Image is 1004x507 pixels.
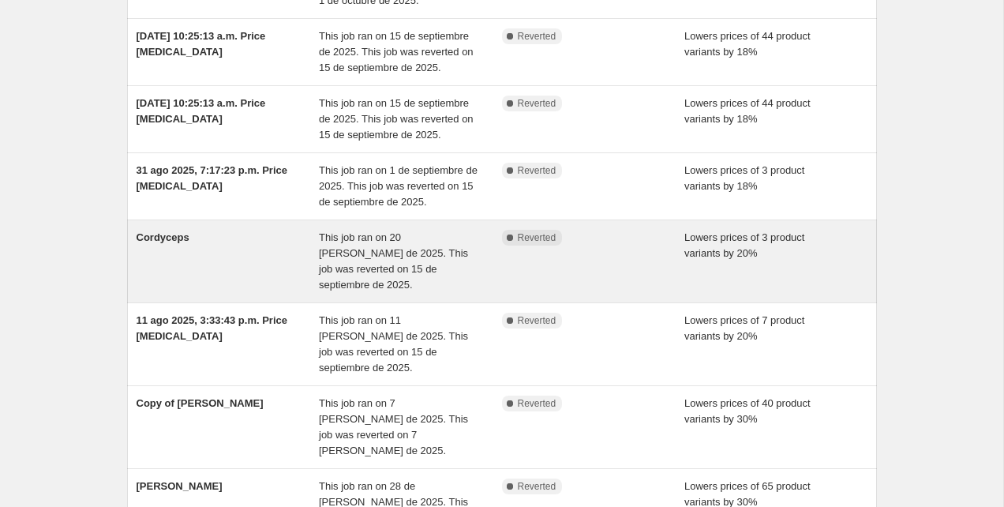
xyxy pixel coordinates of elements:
span: Lowers prices of 7 product variants by 20% [684,314,804,342]
span: Cordyceps [137,231,189,243]
span: Lowers prices of 44 product variants by 18% [684,97,811,125]
span: This job ran on 1 de septiembre de 2025. This job was reverted on 15 de septiembre de 2025. [319,164,478,208]
span: This job ran on 20 [PERSON_NAME] de 2025. This job was reverted on 15 de septiembre de 2025. [319,231,468,291]
span: Lowers prices of 3 product variants by 20% [684,231,804,259]
span: Reverted [518,397,556,410]
span: This job ran on 15 de septiembre de 2025. This job was reverted on 15 de septiembre de 2025. [319,30,474,73]
span: 31 ago 2025, 7:17:23 p.m. Price [MEDICAL_DATA] [137,164,288,192]
span: This job ran on 11 [PERSON_NAME] de 2025. This job was reverted on 15 de septiembre de 2025. [319,314,468,374]
span: [DATE] 10:25:13 a.m. Price [MEDICAL_DATA] [137,97,266,125]
span: Lowers prices of 3 product variants by 18% [684,164,804,192]
span: Reverted [518,480,556,493]
span: Reverted [518,97,556,110]
span: Reverted [518,231,556,244]
span: Reverted [518,30,556,43]
span: Lowers prices of 40 product variants by 30% [684,397,811,425]
span: This job ran on 15 de septiembre de 2025. This job was reverted on 15 de septiembre de 2025. [319,97,474,141]
span: Lowers prices of 44 product variants by 18% [684,30,811,58]
span: This job ran on 7 [PERSON_NAME] de 2025. This job was reverted on 7 [PERSON_NAME] de 2025. [319,397,468,456]
span: 11 ago 2025, 3:33:43 p.m. Price [MEDICAL_DATA] [137,314,288,342]
span: Copy of [PERSON_NAME] [137,397,264,409]
span: Reverted [518,164,556,177]
span: [DATE] 10:25:13 a.m. Price [MEDICAL_DATA] [137,30,266,58]
span: [PERSON_NAME] [137,480,223,492]
span: Reverted [518,314,556,327]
